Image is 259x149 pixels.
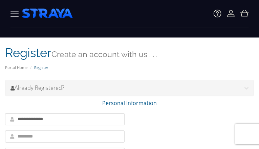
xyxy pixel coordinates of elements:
li: Register [28,65,48,70]
small: Create an account with us . . . [51,50,157,59]
img: Straya Hosting [10,9,19,18]
img: Icon [240,9,249,18]
h3: Already Registered? [10,83,249,92]
img: Straya Hosting [22,5,73,22]
img: Icon [213,9,221,18]
img: Icon [227,9,235,18]
h1: Register [5,44,254,62]
span: Personal Information [96,99,163,107]
a: Portal Home [5,65,27,70]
